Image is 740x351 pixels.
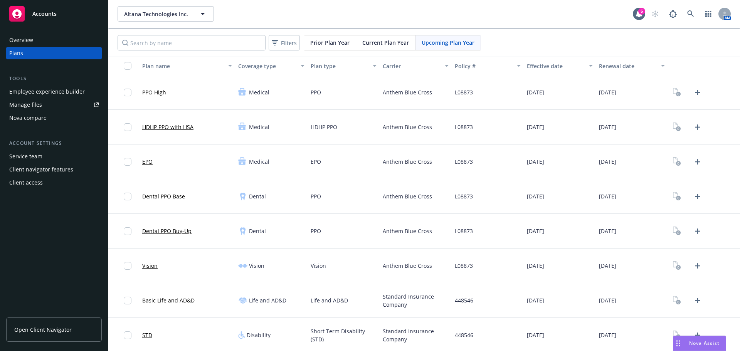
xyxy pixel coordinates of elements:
[139,57,235,75] button: Plan name
[249,123,269,131] span: Medical
[380,57,452,75] button: Carrier
[455,88,473,96] span: L08873
[683,6,698,22] a: Search
[142,158,153,166] a: EPO
[142,123,193,131] a: HDHP PPO with HSA
[124,158,131,166] input: Toggle Row Selected
[673,336,726,351] button: Nova Assist
[527,262,544,270] span: [DATE]
[383,227,432,235] span: Anthem Blue Cross
[269,35,300,50] button: Filters
[599,158,616,166] span: [DATE]
[311,123,337,131] span: HDHP PPO
[691,225,704,237] a: Upload Plan Documents
[455,123,473,131] span: L08873
[311,227,321,235] span: PPO
[9,163,73,176] div: Client navigator features
[383,192,432,200] span: Anthem Blue Cross
[383,262,432,270] span: Anthem Blue Cross
[671,225,683,237] a: View Plan Documents
[691,260,704,272] a: Upload Plan Documents
[249,192,266,200] span: Dental
[9,176,43,189] div: Client access
[527,62,584,70] div: Effective date
[383,88,432,96] span: Anthem Blue Cross
[671,329,683,341] a: View Plan Documents
[455,62,512,70] div: Policy #
[455,331,473,339] span: 448546
[235,57,307,75] button: Coverage type
[6,99,102,111] a: Manage files
[673,336,683,351] div: Drag to move
[142,227,192,235] a: Dental PPO Buy-Up
[124,262,131,270] input: Toggle Row Selected
[691,156,704,168] a: Upload Plan Documents
[142,192,185,200] a: Dental PPO Base
[142,331,152,339] a: STD
[118,35,266,50] input: Search by name
[124,62,131,70] input: Select all
[599,262,616,270] span: [DATE]
[691,121,704,133] a: Upload Plan Documents
[249,227,266,235] span: Dental
[599,123,616,131] span: [DATE]
[124,10,191,18] span: Altana Technologies Inc.
[691,294,704,307] a: Upload Plan Documents
[455,192,473,200] span: L08873
[422,39,474,47] span: Upcoming Plan Year
[124,123,131,131] input: Toggle Row Selected
[599,192,616,200] span: [DATE]
[6,47,102,59] a: Plans
[671,190,683,203] a: View Plan Documents
[383,292,449,309] span: Standard Insurance Company
[9,34,33,46] div: Overview
[647,6,663,22] a: Start snowing
[701,6,716,22] a: Switch app
[671,121,683,133] a: View Plan Documents
[527,331,544,339] span: [DATE]
[671,86,683,99] a: View Plan Documents
[247,331,271,339] span: Disability
[9,47,23,59] div: Plans
[311,296,348,304] span: Life and AD&D
[32,11,57,17] span: Accounts
[671,294,683,307] a: View Plan Documents
[691,86,704,99] a: Upload Plan Documents
[362,39,409,47] span: Current Plan Year
[599,296,616,304] span: [DATE]
[527,192,544,200] span: [DATE]
[311,62,368,70] div: Plan type
[383,158,432,166] span: Anthem Blue Cross
[14,326,72,334] span: Open Client Navigator
[249,296,286,304] span: Life and AD&D
[124,297,131,304] input: Toggle Row Selected
[9,112,47,124] div: Nova compare
[6,3,102,25] a: Accounts
[383,62,440,70] div: Carrier
[596,57,668,75] button: Renewal date
[142,296,195,304] a: Basic Life and AD&D
[671,260,683,272] a: View Plan Documents
[142,62,224,70] div: Plan name
[527,227,544,235] span: [DATE]
[638,8,645,15] div: 5
[599,62,656,70] div: Renewal date
[311,88,321,96] span: PPO
[249,262,264,270] span: Vision
[599,88,616,96] span: [DATE]
[455,227,473,235] span: L08873
[118,6,214,22] button: Altana Technologies Inc.
[311,327,377,343] span: Short Term Disability (STD)
[281,39,297,47] span: Filters
[142,88,166,96] a: PPO High
[310,39,350,47] span: Prior Plan Year
[527,88,544,96] span: [DATE]
[671,156,683,168] a: View Plan Documents
[599,331,616,339] span: [DATE]
[124,227,131,235] input: Toggle Row Selected
[124,331,131,339] input: Toggle Row Selected
[452,57,524,75] button: Policy #
[691,329,704,341] a: Upload Plan Documents
[455,262,473,270] span: L08873
[9,86,85,98] div: Employee experience builder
